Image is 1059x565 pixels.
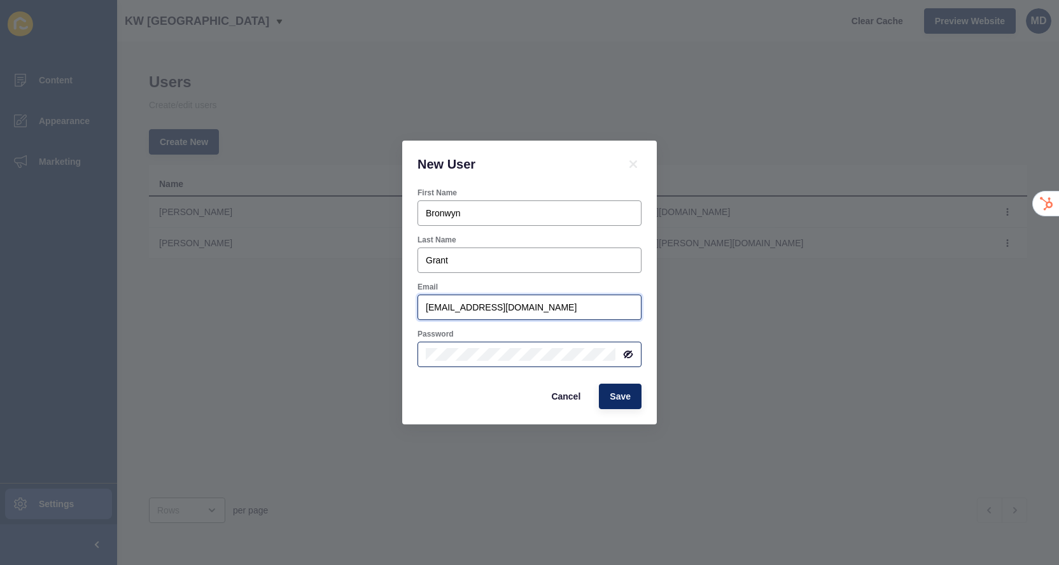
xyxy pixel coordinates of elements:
[417,156,610,172] h1: New User
[599,384,642,409] button: Save
[540,384,591,409] button: Cancel
[417,329,454,339] label: Password
[417,282,438,292] label: Email
[417,235,456,245] label: Last Name
[417,188,457,198] label: First Name
[551,390,580,403] span: Cancel
[610,390,631,403] span: Save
